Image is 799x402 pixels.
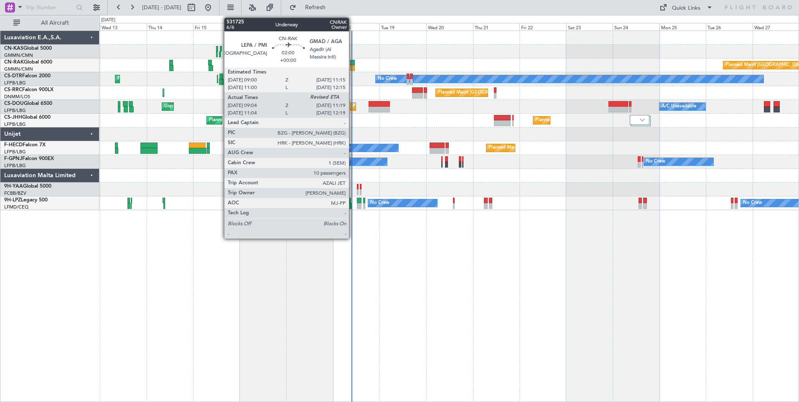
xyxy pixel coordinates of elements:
div: Planned Maint [GEOGRAPHIC_DATA] ([GEOGRAPHIC_DATA]) [209,114,341,127]
a: FCBB/BZV [4,190,26,196]
div: Thu 14 [147,23,193,31]
img: arrow-gray.svg [640,118,645,122]
span: CS-RRC [4,87,22,92]
a: LFPB/LBG [4,107,26,114]
a: LFPB/LBG [4,149,26,155]
div: Mon 18 [333,23,380,31]
div: Tue 26 [706,23,753,31]
input: Trip Number [25,1,74,14]
a: 9H-LPZLegacy 500 [4,198,48,203]
span: Refresh [298,5,333,10]
a: CN-KASGlobal 5000 [4,46,52,51]
a: LFMD/CEQ [4,204,28,210]
div: No Crew [378,73,397,85]
a: CN-RAKGlobal 6000 [4,60,52,65]
a: F-HECDFalcon 7X [4,142,46,148]
div: Fri 22 [519,23,566,31]
div: Wed 20 [426,23,473,31]
span: 9H-YAA [4,184,23,189]
div: No Crew [230,197,249,209]
div: Planned Maint Sofia [117,73,160,85]
div: Planned Maint [GEOGRAPHIC_DATA] ([GEOGRAPHIC_DATA]) [438,87,570,99]
span: F-HECD [4,142,23,148]
a: CS-DOUGlobal 6500 [4,101,52,106]
div: Mon 25 [659,23,706,31]
div: Fri 15 [193,23,240,31]
a: GMMN/CMN [4,52,33,59]
a: LFPB/LBG [4,80,26,86]
div: Wed 13 [100,23,147,31]
span: CS-DOU [4,101,24,106]
span: CN-RAK [4,60,24,65]
div: [DATE] [101,17,115,24]
div: Planned Maint [GEOGRAPHIC_DATA] ([GEOGRAPHIC_DATA]) [353,100,484,113]
button: Refresh [285,1,336,14]
div: A/C Unavailable [662,100,696,113]
a: LFPB/LBG [4,121,26,127]
a: CS-DTRFalcon 2000 [4,74,51,79]
button: All Aircraft [9,16,91,30]
div: Unplanned Maint [GEOGRAPHIC_DATA] ([GEOGRAPHIC_DATA]) [164,100,302,113]
div: No Crew [331,142,351,154]
a: LFPB/LBG [4,163,26,169]
div: No Crew [743,197,762,209]
a: DNMM/LOS [4,94,30,100]
a: CS-JHHGlobal 6000 [4,115,51,120]
div: Sun 24 [613,23,659,31]
div: Tue 19 [379,23,426,31]
a: CS-RRCFalcon 900LX [4,87,53,92]
div: Thu 21 [473,23,520,31]
div: No Crew [370,197,389,209]
div: No Crew [646,155,665,168]
a: GMMN/CMN [4,66,33,72]
span: CN-KAS [4,46,23,51]
button: Quick Links [655,1,717,14]
a: 9H-YAAGlobal 5000 [4,184,51,189]
div: Sat 23 [566,23,613,31]
div: Planned Maint [GEOGRAPHIC_DATA] ([GEOGRAPHIC_DATA]) [489,142,620,154]
span: F-GPNJ [4,156,22,161]
span: CS-DTR [4,74,22,79]
div: No Crew [320,155,339,168]
div: Sun 17 [286,23,333,31]
span: CS-JHH [4,115,22,120]
div: Sat 16 [240,23,287,31]
span: All Aircraft [22,20,88,26]
span: 9H-LPZ [4,198,21,203]
span: [DATE] - [DATE] [142,4,181,11]
a: F-GPNJFalcon 900EX [4,156,54,161]
div: Quick Links [672,4,700,13]
div: Planned Maint [GEOGRAPHIC_DATA] ([GEOGRAPHIC_DATA]) [535,114,667,127]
